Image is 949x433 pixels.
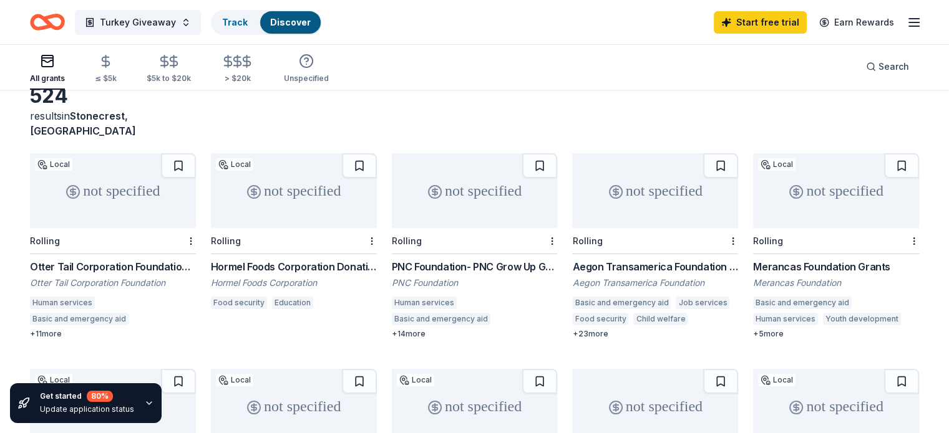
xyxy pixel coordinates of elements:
[392,297,457,309] div: Human services
[30,7,65,37] a: Home
[392,259,558,274] div: PNC Foundation- PNC Grow Up Great
[753,313,818,325] div: Human services
[284,74,329,83] div: Unspecified
[30,110,136,137] span: Stonecrest, [GEOGRAPHIC_DATA]
[40,391,134,402] div: Get started
[758,158,796,171] div: Local
[211,297,267,309] div: Food security
[30,74,65,83] div: All grants
[211,236,241,246] div: Rolling
[392,236,422,246] div: Rolling
[572,153,738,228] div: not specified
[35,158,72,171] div: Local
[211,153,377,313] a: not specifiedLocalRollingHormel Foods Corporation DonationsHormel Foods CorporationFood securityE...
[878,59,909,74] span: Search
[284,49,329,90] button: Unspecified
[633,313,688,325] div: Child welfare
[95,49,117,90] button: ≤ $5k
[221,49,254,90] button: > $20k
[30,313,129,325] div: Basic and emergency aid
[87,391,113,402] div: 80 %
[211,10,322,35] button: TrackDiscover
[211,277,377,289] div: Hormel Foods Corporation
[147,74,191,83] div: $5k to $20k
[221,74,254,83] div: > $20k
[270,17,311,27] a: Discover
[753,259,919,274] div: Merancas Foundation Grants
[30,110,136,137] span: in
[272,297,313,309] div: Education
[392,277,558,289] div: PNC Foundation
[572,297,671,309] div: Basic and emergency aid
[30,153,196,339] a: not specifiedLocalRollingOtter Tail Corporation Foundation Grant ProgramOtter Tail Corporation Fo...
[753,153,919,339] a: not specifiedLocalRollingMerancas Foundation GrantsMerancas FoundationBasic and emergency aidHuma...
[95,74,117,83] div: ≤ $5k
[856,54,919,79] button: Search
[758,374,796,386] div: Local
[30,297,95,309] div: Human services
[572,259,738,274] div: Aegon Transamerica Foundation Grant
[30,277,196,289] div: Otter Tail Corporation Foundation
[812,11,902,34] a: Earn Rewards
[216,374,253,386] div: Local
[211,153,377,228] div: not specified
[823,313,901,325] div: Youth development
[75,10,201,35] button: Turkey Giveaway
[572,236,602,246] div: Rolling
[753,329,919,339] div: + 5 more
[216,158,253,171] div: Local
[30,49,65,90] button: All grants
[30,259,196,274] div: Otter Tail Corporation Foundation Grant Program
[572,313,628,325] div: Food security
[30,236,60,246] div: Rolling
[392,329,558,339] div: + 14 more
[30,108,196,138] div: results
[222,17,248,27] a: Track
[147,49,191,90] button: $5k to $20k
[572,277,738,289] div: Aegon Transamerica Foundation
[753,236,783,246] div: Rolling
[753,277,919,289] div: Merancas Foundation
[572,329,738,339] div: + 23 more
[40,404,134,414] div: Update application status
[714,11,807,34] a: Start free trial
[572,153,738,339] a: not specifiedRollingAegon Transamerica Foundation GrantAegon Transamerica FoundationBasic and eme...
[30,153,196,228] div: not specified
[397,374,434,386] div: Local
[30,83,196,108] div: 524
[392,313,490,325] div: Basic and emergency aid
[30,329,196,339] div: + 11 more
[392,153,558,228] div: not specified
[392,153,558,339] a: not specifiedRollingPNC Foundation- PNC Grow Up GreatPNC FoundationHuman servicesBasic and emerge...
[753,297,852,309] div: Basic and emergency aid
[753,153,919,228] div: not specified
[211,259,377,274] div: Hormel Foods Corporation Donations
[100,15,176,30] span: Turkey Giveaway
[676,297,729,309] div: Job services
